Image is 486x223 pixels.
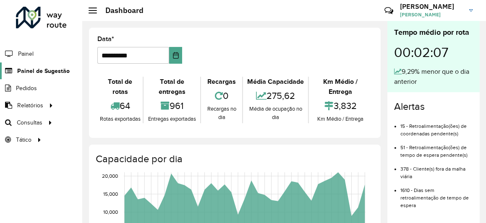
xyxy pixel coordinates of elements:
[400,11,463,18] span: [PERSON_NAME]
[146,115,198,123] div: Entregas exportadas
[97,34,114,44] label: Data
[380,2,398,20] a: Contato Rápido
[400,159,473,180] li: 378 - Cliente(s) fora da malha viária
[245,105,306,121] div: Média de ocupação no dia
[203,87,240,105] div: 0
[17,101,43,110] span: Relatórios
[400,137,473,159] li: 51 - Retroalimentação(ões) de tempo de espera pendente(s)
[17,67,70,75] span: Painel de Sugestão
[169,47,182,64] button: Choose Date
[394,67,473,87] div: 9,29% menor que o dia anterior
[16,135,31,144] span: Tático
[99,115,141,123] div: Rotas exportadas
[146,77,198,97] div: Total de entregas
[99,97,141,115] div: 64
[394,101,473,113] h4: Alertas
[103,191,118,197] text: 15,000
[394,38,473,67] div: 00:02:07
[394,27,473,38] div: Tempo médio por rota
[16,84,37,93] span: Pedidos
[311,115,370,123] div: Km Médio / Entrega
[96,153,372,165] h4: Capacidade por dia
[245,77,306,87] div: Média Capacidade
[203,77,240,87] div: Recargas
[97,6,144,15] h2: Dashboard
[18,49,34,58] span: Painel
[311,77,370,97] div: Km Médio / Entrega
[400,116,473,137] li: 15 - Retroalimentação(ões) de coordenadas pendente(s)
[400,180,473,209] li: 1610 - Dias sem retroalimentação de tempo de espera
[311,97,370,115] div: 3,832
[103,209,118,215] text: 10,000
[17,118,42,127] span: Consultas
[146,97,198,115] div: 961
[245,87,306,105] div: 275,62
[203,105,240,121] div: Recargas no dia
[99,77,141,97] div: Total de rotas
[400,3,463,10] h3: [PERSON_NAME]
[102,173,118,179] text: 20,000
